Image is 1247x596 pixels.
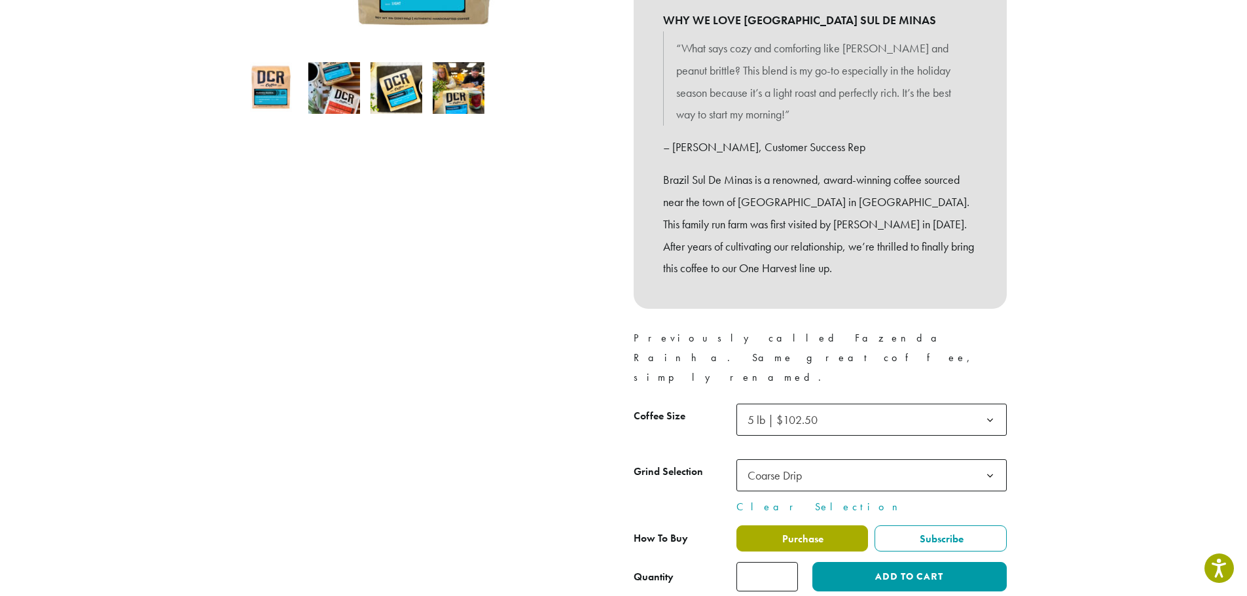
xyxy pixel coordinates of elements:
a: Clear Selection [736,499,1007,515]
span: 5 lb | $102.50 [736,404,1007,436]
span: Subscribe [918,532,964,546]
img: Brazil Sul De Minas - Image 2 [308,62,360,114]
b: WHY WE LOVE [GEOGRAPHIC_DATA] SUL DE MINAS [663,9,977,31]
span: 5 lb | $102.50 [748,412,818,427]
input: Product quantity [736,562,798,591]
p: “What says cozy and comforting like [PERSON_NAME] and peanut brittle? This blend is my go-to espe... [676,37,964,126]
span: How To Buy [634,531,688,545]
img: Brazil Sul De Minas - Image 3 [370,62,422,114]
button: Add to cart [812,562,1006,591]
p: – [PERSON_NAME], Customer Success Rep [663,136,977,158]
span: Purchase [780,532,823,546]
img: Brazil Sul De Minas - Image 4 [433,62,484,114]
p: Brazil Sul De Minas is a renowned, award-winning coffee sourced near the town of [GEOGRAPHIC_DATA... [663,169,977,279]
span: Coarse Drip [736,459,1007,491]
img: Brazil Sul De Minas [246,62,298,114]
div: Quantity [634,569,674,585]
span: 5 lb | $102.50 [742,407,831,432]
span: Coarse Drip [748,468,802,483]
p: Previously called Fazenda Rainha. Same great coffee, simply renamed. [634,328,1007,387]
span: Coarse Drip [742,463,815,488]
label: Grind Selection [634,463,736,482]
label: Coffee Size [634,407,736,426]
